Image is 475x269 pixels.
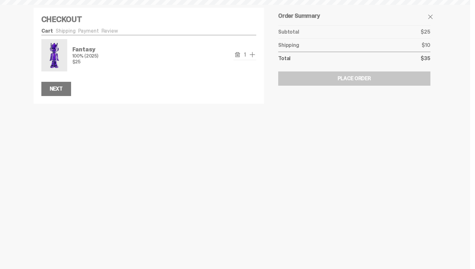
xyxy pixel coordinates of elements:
span: 1 [241,52,248,58]
div: Place Order [338,76,371,81]
div: Next [50,86,63,91]
p: $35 [421,56,430,61]
img: Fantasy [43,40,66,70]
p: Shipping [278,43,299,48]
h4: Checkout [41,16,257,23]
p: $25 [72,59,98,64]
p: Subtotal [278,29,299,35]
p: Fantasy [72,47,98,52]
p: $10 [422,43,430,48]
a: Shipping [56,27,76,34]
p: Total [278,56,290,61]
button: remove [234,51,241,59]
p: 100% (2025) [72,54,98,58]
button: Next [41,82,71,96]
p: $25 [421,29,430,35]
a: Cart [41,27,53,34]
button: add one [248,51,256,59]
h5: Order Summary [278,13,430,19]
button: Place Order [278,71,430,86]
